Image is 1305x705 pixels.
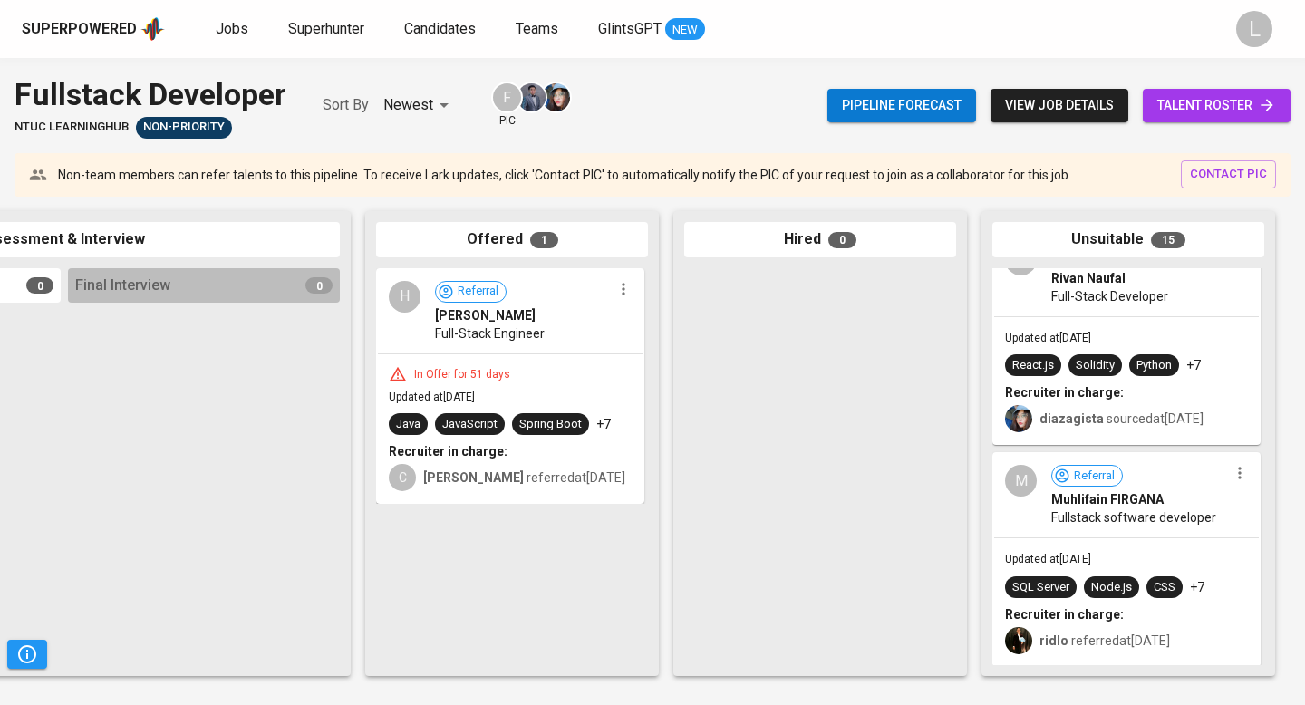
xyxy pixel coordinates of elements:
span: sourced at [DATE] [1039,411,1203,426]
a: Superpoweredapp logo [22,15,165,43]
img: ridlo@glints.com [1005,627,1032,654]
span: 1 [530,232,558,248]
button: view job details [991,89,1128,122]
a: Teams [516,18,562,41]
div: React.js [1012,357,1054,374]
span: Final Interview [75,275,170,296]
b: Recruiter in charge: [389,444,507,459]
b: [PERSON_NAME] [423,470,524,485]
span: Full-Stack Engineer [435,324,545,343]
p: Non-team members can refer talents to this pipeline. To receive Lark updates, click 'Contact PIC'... [58,166,1071,184]
span: Candidates [404,20,476,37]
div: Python [1136,357,1172,374]
img: diazagista@glints.com [542,83,570,111]
span: referred at [DATE] [423,470,625,485]
span: Full-Stack Developer [1051,287,1168,305]
span: Referral [1067,468,1122,485]
span: Non-Priority [136,119,232,136]
p: Newest [383,94,433,116]
div: Sufficient Talents in Pipeline [136,117,232,139]
div: L [1236,11,1272,47]
span: view job details [1005,94,1114,117]
b: ridlo [1039,633,1068,648]
button: Pipeline Triggers [7,640,47,669]
div: pic [491,82,523,129]
img: diazagista@glints.com [1005,405,1032,432]
div: Java [396,416,420,433]
div: CSS [1154,579,1175,596]
a: Jobs [216,18,252,41]
span: Pipeline forecast [842,94,962,117]
span: NEW [665,21,705,39]
span: [PERSON_NAME] [435,306,536,324]
div: In Offer for 51 days [407,367,517,382]
b: diazagista [1039,411,1104,426]
div: Node.js [1091,579,1132,596]
div: C [389,464,416,491]
span: 0 [828,232,856,248]
a: GlintsGPT NEW [598,18,705,41]
div: Fullstack Developer [14,72,286,117]
span: talent roster [1157,94,1276,117]
p: +7 [596,415,611,433]
span: Referral [450,283,506,300]
img: jhon@glints.com [517,83,546,111]
div: Spring Boot [519,416,582,433]
a: talent roster [1143,89,1290,122]
div: Solidity [1076,357,1115,374]
span: GlintsGPT [598,20,662,37]
a: Candidates [404,18,479,41]
span: NTUC LearningHub [14,119,129,136]
span: Jobs [216,20,248,37]
div: Unsuitable [992,222,1264,257]
span: 0 [305,277,333,294]
button: contact pic [1181,160,1276,188]
span: Updated at [DATE] [1005,332,1091,344]
span: Updated at [DATE] [389,391,475,403]
span: contact pic [1190,164,1267,185]
div: Offered [376,222,648,257]
span: Teams [516,20,558,37]
div: M [1005,465,1037,497]
a: Superhunter [288,18,368,41]
span: referred at [DATE] [1039,633,1170,648]
p: +7 [1190,578,1204,596]
b: Recruiter in charge: [1005,607,1124,622]
div: H [389,281,420,313]
span: Rivan Naufal [1051,269,1126,287]
span: Superhunter [288,20,364,37]
div: F [491,82,523,113]
div: Newest [383,89,455,122]
div: Superpowered [22,19,137,40]
span: 15 [1151,232,1185,248]
span: Fullstack software developer [1051,508,1216,526]
div: Hired [684,222,956,257]
span: 0 [26,277,53,294]
p: Sort By [323,94,369,116]
p: +7 [1186,356,1201,374]
div: JavaScript [442,416,498,433]
div: SQL Server [1012,579,1069,596]
b: Recruiter in charge: [1005,385,1124,400]
button: Pipeline forecast [827,89,976,122]
span: Muhlifain FIRGANA [1051,490,1164,508]
span: Updated at [DATE] [1005,553,1091,565]
img: app logo [140,15,165,43]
